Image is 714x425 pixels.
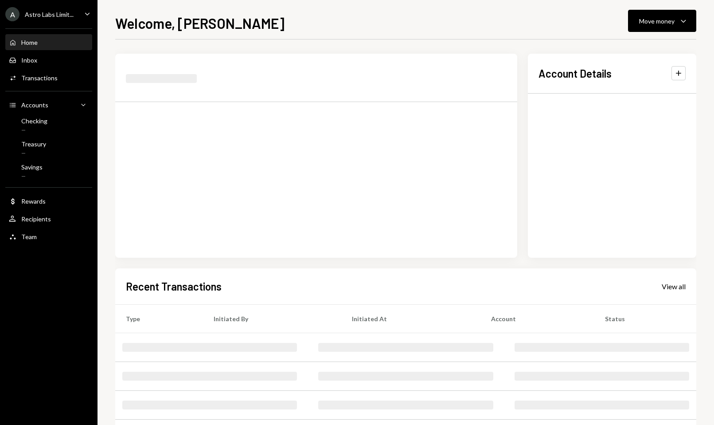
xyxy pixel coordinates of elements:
div: Recipients [21,215,51,223]
div: Rewards [21,197,46,205]
div: — [21,150,46,157]
div: Transactions [21,74,58,82]
th: Account [480,304,594,333]
a: Recipients [5,211,92,227]
a: Checking— [5,114,92,136]
button: Move money [628,10,696,32]
a: Accounts [5,97,92,113]
a: Home [5,34,92,50]
div: Savings [21,163,43,171]
div: Move money [639,16,675,26]
a: View all [662,281,686,291]
div: Inbox [21,56,37,64]
th: Initiated At [341,304,480,333]
th: Status [594,304,696,333]
a: Savings— [5,161,92,182]
h2: Recent Transactions [126,279,222,294]
h2: Account Details [538,66,612,81]
div: A [5,7,20,21]
h1: Welcome, [PERSON_NAME] [115,14,285,32]
div: Accounts [21,101,48,109]
div: — [21,126,47,134]
div: Astro Labs Limit... [25,11,74,18]
div: Team [21,233,37,240]
a: Rewards [5,193,92,209]
div: View all [662,282,686,291]
a: Team [5,228,92,244]
a: Treasury— [5,138,92,159]
a: Inbox [5,52,92,68]
div: Checking [21,117,47,125]
div: Treasury [21,140,46,148]
th: Initiated By [203,304,341,333]
th: Type [115,304,203,333]
a: Transactions [5,70,92,86]
div: Home [21,39,38,46]
div: — [21,173,43,180]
